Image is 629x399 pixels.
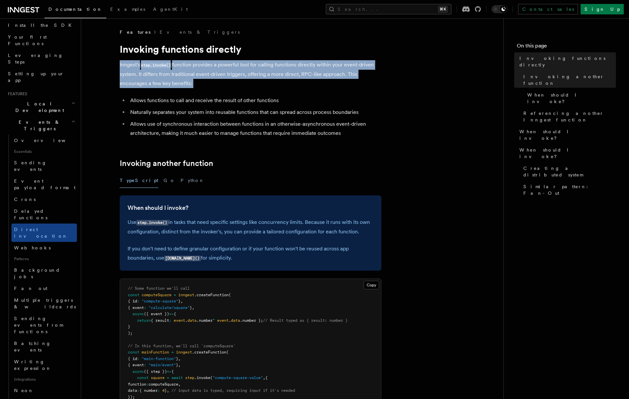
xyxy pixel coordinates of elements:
li: Allows use of synchronous interaction between functions in an otherwise-asynchronous event-driven... [128,119,381,138]
button: Go [164,173,175,188]
span: , [167,388,169,393]
span: Event payload format [14,178,76,190]
li: Allows functions to call and receive the result of other functions [128,96,381,105]
a: Event payload format [11,175,77,193]
button: Search...⌘K [326,4,451,14]
span: Sending events [14,160,47,172]
span: step [185,375,194,380]
span: Multiple triggers & wildcards [14,298,76,309]
span: Sending events from functions [14,316,63,334]
span: // input data is typed, requiring input if it's needed [171,388,295,393]
span: : [146,382,149,387]
span: Batching events [14,341,51,353]
span: Writing expression [14,359,51,371]
a: Contact sales [518,4,578,14]
span: Invoking another function [523,73,616,86]
span: Delayed functions [14,209,47,220]
span: "main/event" [149,363,176,367]
a: Neon [11,385,77,396]
span: } [190,305,192,310]
span: . [185,318,187,323]
span: Crons [14,197,36,202]
h1: Invoking functions directly [120,43,381,55]
span: = [171,350,174,354]
p: Inngest's function provides a powerful tool for calling functions directly within your event-driv... [120,60,381,88]
span: ); [128,331,132,336]
span: Webhooks [14,245,51,250]
span: Leveraging Steps [8,53,63,64]
span: } [176,363,178,367]
a: Sending events [11,157,77,175]
code: step.invoke() [136,220,168,226]
span: => [169,312,174,316]
span: , [192,305,194,310]
a: Sign Up [581,4,624,14]
a: Batching events [11,337,77,356]
span: { [171,369,174,374]
span: 4 [162,388,165,393]
a: Referencing another Inngest function [521,107,616,126]
span: // Result typed as { result: number } [263,318,348,323]
a: Install the SDK [5,19,77,31]
span: , [178,382,181,387]
span: : [137,388,139,393]
a: Examples [106,2,149,18]
span: Referencing another Inngest function [523,110,616,123]
span: ({ step }) [144,369,167,374]
span: { id [128,356,137,361]
span: .number }; [240,318,263,323]
span: } [176,356,178,361]
button: TypeScript [120,173,158,188]
span: = [174,293,176,297]
a: Invoking another function [521,71,616,89]
span: Local Development [5,100,71,114]
span: event [217,318,229,323]
span: Similar pattern: Fan-Out [523,183,616,196]
span: .createFunction [194,293,229,297]
span: function [128,382,146,387]
li: Naturally separates your system into reusable functions that can spread across process boundaries [128,108,381,117]
span: { number [139,388,158,393]
span: : [144,305,146,310]
span: { [265,375,268,380]
span: Overview [14,138,81,143]
span: : [169,318,171,323]
span: { [174,312,176,316]
span: Examples [110,7,145,12]
button: Local Development [5,98,77,116]
span: Integrations [11,374,77,385]
span: : [158,388,160,393]
span: } [128,324,130,329]
span: Creating a distributed system [523,165,616,178]
span: const [137,375,149,380]
a: Crons [11,193,77,205]
span: const [128,350,139,354]
span: : [137,356,139,361]
a: Background jobs [11,264,77,282]
span: event [174,318,185,323]
a: Overview [11,135,77,146]
span: ( [229,293,231,297]
span: "compute-square-value" [213,375,263,380]
a: When should I invoke? [517,144,616,162]
span: ( [226,350,229,354]
span: // In this function, we'll call `computeSquare` [128,344,236,348]
a: Sending events from functions [11,313,77,337]
button: Toggle dark mode [492,5,507,13]
span: Features [5,91,27,97]
a: When should I invoke? [525,89,616,107]
span: Features [120,29,150,35]
span: , [178,356,181,361]
span: . [229,318,231,323]
span: ({ event }) [144,312,169,316]
span: Documentation [48,7,102,12]
span: square [151,375,165,380]
span: return [137,318,151,323]
button: Events & Triggers [5,116,77,135]
span: Patterns [11,254,77,264]
span: = [167,375,169,380]
a: Creating a distributed system [521,162,616,181]
span: "main-function" [142,356,176,361]
a: Delayed functions [11,205,77,224]
kbd: ⌘K [438,6,447,12]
